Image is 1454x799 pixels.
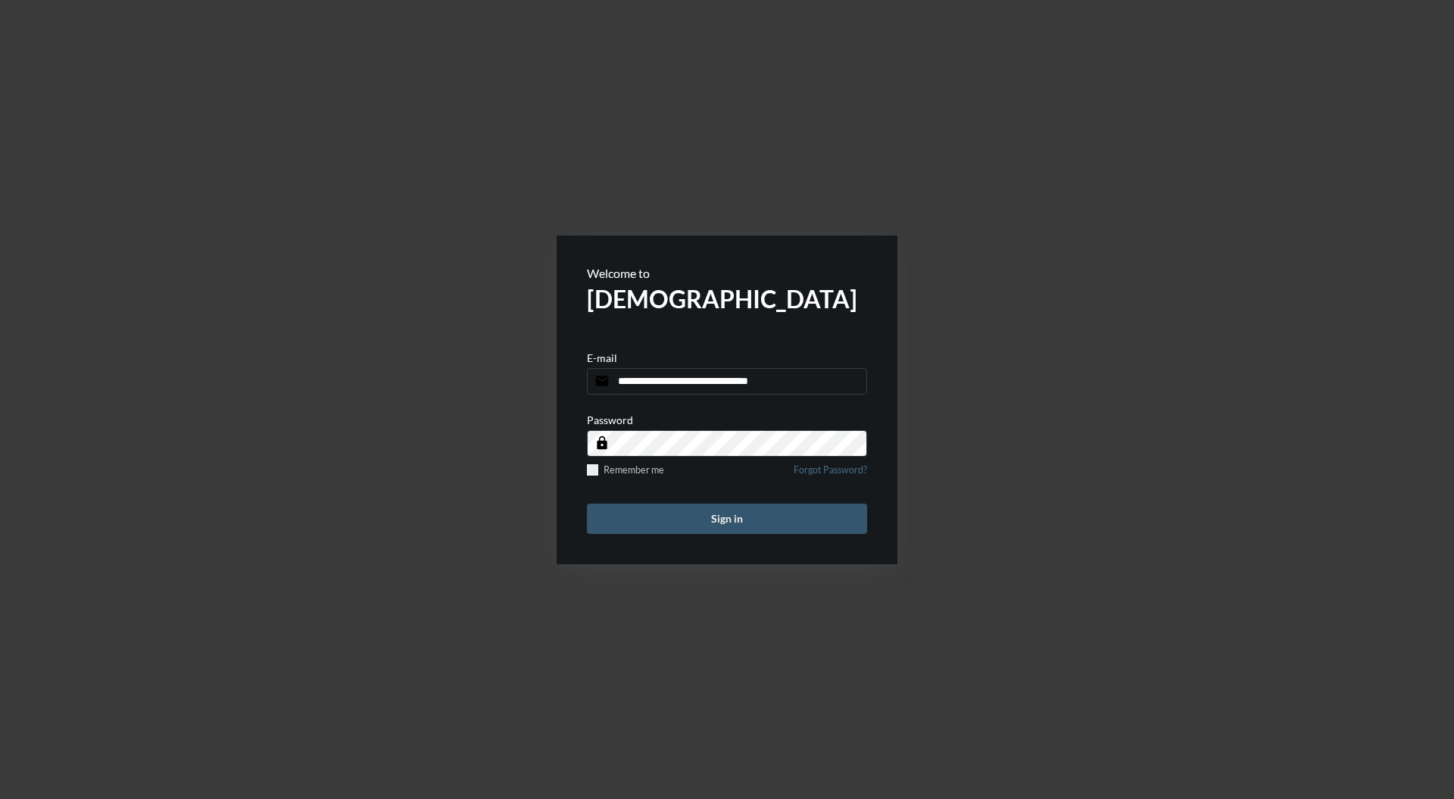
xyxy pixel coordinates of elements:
[587,351,617,364] p: E-mail
[587,464,664,476] label: Remember me
[587,414,633,426] p: Password
[794,464,867,485] a: Forgot Password?
[587,266,867,280] p: Welcome to
[587,504,867,534] button: Sign in
[587,284,867,314] h2: [DEMOGRAPHIC_DATA]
